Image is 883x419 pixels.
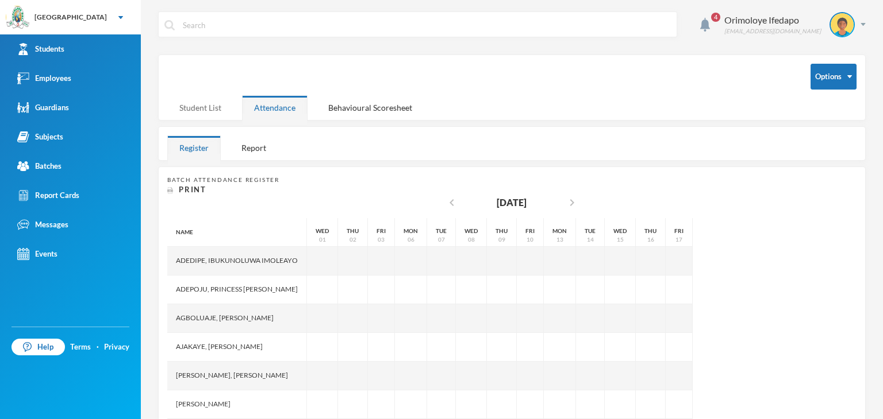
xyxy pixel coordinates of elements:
[613,227,627,235] div: Wed
[556,235,563,244] div: 13
[17,43,64,55] div: Students
[167,362,307,390] div: [PERSON_NAME], [PERSON_NAME]
[527,235,533,244] div: 10
[587,235,594,244] div: 14
[167,176,279,183] span: Batch Attendance Register
[438,235,445,244] div: 07
[11,339,65,356] a: Help
[17,131,63,143] div: Subjects
[496,227,508,235] div: Thu
[724,27,821,36] div: [EMAIL_ADDRESS][DOMAIN_NAME]
[497,196,527,209] div: [DATE]
[445,196,459,209] i: chevron_left
[498,235,505,244] div: 09
[585,227,596,235] div: Tue
[811,64,857,90] button: Options
[17,189,79,201] div: Report Cards
[565,196,579,209] i: chevron_right
[97,342,99,353] div: ·
[408,235,414,244] div: 06
[552,227,567,235] div: Mon
[167,304,307,333] div: Agboluaje, [PERSON_NAME]
[525,227,535,235] div: Fri
[167,135,221,160] div: Register
[644,227,657,235] div: Thu
[319,235,326,244] div: 01
[468,235,475,244] div: 08
[179,185,206,194] span: Print
[377,227,386,235] div: Fri
[674,227,684,235] div: Fri
[464,227,478,235] div: Wed
[17,219,68,231] div: Messages
[316,227,329,235] div: Wed
[17,248,57,260] div: Events
[17,160,62,172] div: Batches
[675,235,682,244] div: 17
[104,342,129,353] a: Privacy
[17,72,71,84] div: Employees
[242,95,308,120] div: Attendance
[167,218,307,247] div: Name
[617,235,624,244] div: 15
[347,227,359,235] div: Thu
[17,102,69,114] div: Guardians
[724,13,821,27] div: Orimoloye Ifedapo
[229,135,278,160] div: Report
[831,13,854,36] img: STUDENT
[404,227,418,235] div: Mon
[711,13,720,22] span: 4
[316,95,424,120] div: Behavioural Scoresheet
[167,95,233,120] div: Student List
[164,20,175,30] img: search
[70,342,91,353] a: Terms
[182,12,671,38] input: Search
[167,276,307,304] div: Adepoju, Princess [PERSON_NAME]
[436,227,447,235] div: Tue
[167,247,307,276] div: Adedipe, Ibukunoluwa Imoleayo
[34,12,107,22] div: [GEOGRAPHIC_DATA]
[167,390,307,419] div: [PERSON_NAME]
[350,235,356,244] div: 02
[378,235,385,244] div: 03
[167,333,307,362] div: Ajakaye, [PERSON_NAME]
[647,235,654,244] div: 16
[6,6,29,29] img: logo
